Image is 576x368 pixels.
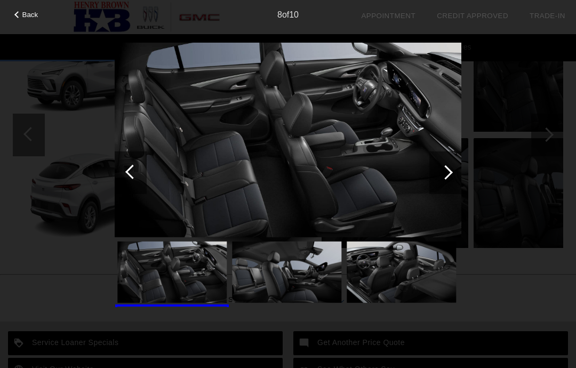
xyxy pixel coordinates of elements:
[117,242,227,303] img: 8.jpg
[232,242,341,303] img: 9.jpg
[437,12,508,20] a: Credit Approved
[289,10,299,19] span: 10
[115,42,461,237] img: 8.jpg
[22,11,38,19] span: Back
[277,10,282,19] span: 8
[347,242,456,303] img: 10.jpg
[361,12,415,20] a: Appointment
[530,12,565,20] a: Trade-In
